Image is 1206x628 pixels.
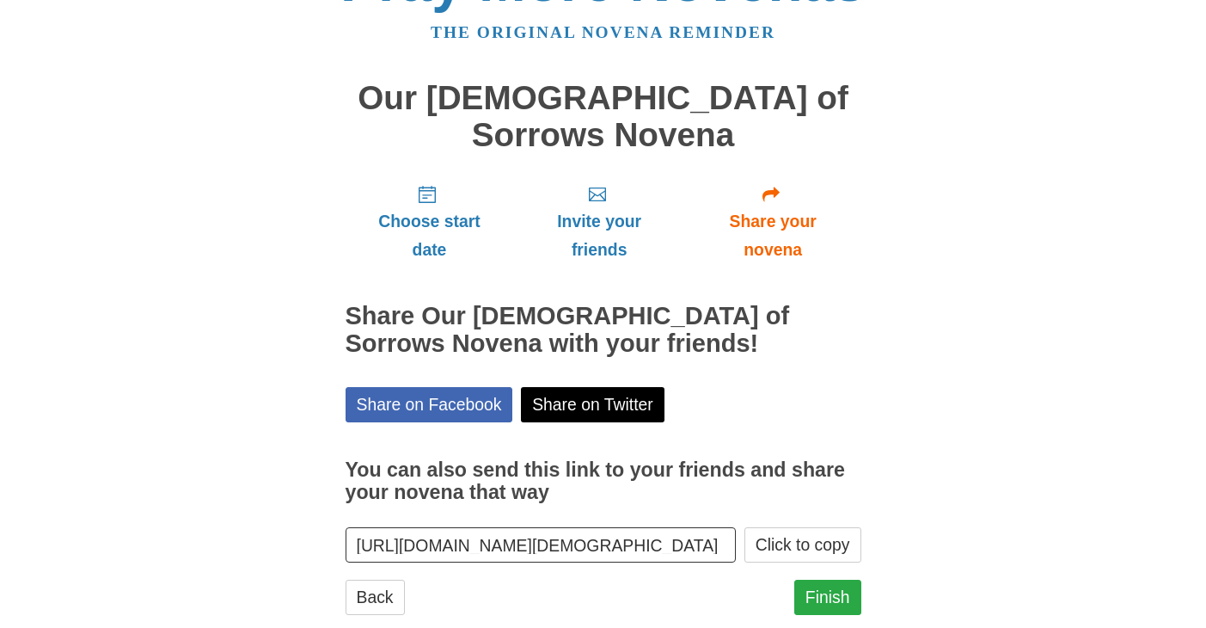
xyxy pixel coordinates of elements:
a: Choose start date [346,170,514,273]
span: Invite your friends [530,207,667,264]
a: Share your novena [685,170,861,273]
button: Click to copy [744,527,861,563]
a: Share on Twitter [521,387,664,422]
h1: Our [DEMOGRAPHIC_DATA] of Sorrows Novena [346,80,861,153]
a: Back [346,580,405,615]
h2: Share Our [DEMOGRAPHIC_DATA] of Sorrows Novena with your friends! [346,303,861,358]
a: The original novena reminder [431,23,775,41]
a: Finish [794,580,861,615]
span: Share your novena [702,207,844,264]
span: Choose start date [363,207,497,264]
a: Share on Facebook [346,387,513,422]
h3: You can also send this link to your friends and share your novena that way [346,459,861,503]
a: Invite your friends [513,170,684,273]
